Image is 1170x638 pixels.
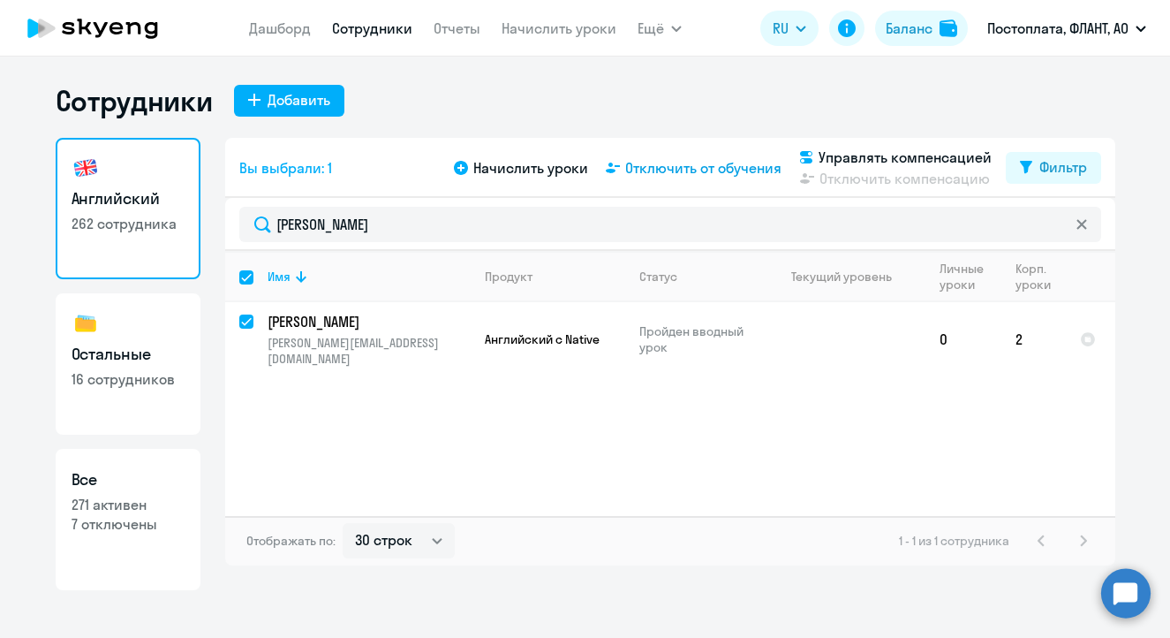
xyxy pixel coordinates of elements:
[434,19,480,37] a: Отчеты
[72,214,185,233] p: 262 сотрудника
[987,18,1128,39] p: Постоплата, ФЛАНТ, АО
[56,449,200,590] a: Все271 активен7 отключены
[639,269,760,285] div: Статус
[239,157,332,178] span: Вы выбрали: 1
[925,302,1001,376] td: 0
[899,533,1009,549] span: 1 - 1 из 1 сотрудника
[485,269,532,285] div: Продукт
[485,269,624,285] div: Продукт
[886,18,932,39] div: Баланс
[72,495,185,514] p: 271 активен
[773,18,789,39] span: RU
[819,147,992,168] span: Управлять компенсацией
[760,11,819,46] button: RU
[775,269,925,285] div: Текущий уровень
[1039,156,1087,178] div: Фильтр
[791,269,892,285] div: Текущий уровень
[268,335,470,367] p: [PERSON_NAME][EMAIL_ADDRESS][DOMAIN_NAME]
[1001,302,1066,376] td: 2
[940,261,1000,292] div: Личные уроки
[56,138,200,279] a: Английский262 сотрудника
[268,269,291,285] div: Имя
[72,343,185,366] h3: Остальные
[72,369,185,389] p: 16 сотрудников
[72,187,185,210] h3: Английский
[638,18,664,39] span: Ещё
[1015,261,1065,292] div: Корп. уроки
[268,269,470,285] div: Имя
[268,312,470,331] a: [PERSON_NAME]
[268,312,467,331] p: [PERSON_NAME]
[72,468,185,491] h3: Все
[249,19,311,37] a: Дашборд
[940,19,957,37] img: balance
[875,11,968,46] button: Балансbalance
[332,19,412,37] a: Сотрудники
[639,269,677,285] div: Статус
[72,154,100,182] img: english
[639,323,760,355] p: Пройден вводный урок
[473,157,588,178] span: Начислить уроки
[268,89,330,110] div: Добавить
[502,19,616,37] a: Начислить уроки
[638,11,682,46] button: Ещё
[978,7,1155,49] button: Постоплата, ФЛАНТ, АО
[234,85,344,117] button: Добавить
[1006,152,1101,184] button: Фильтр
[625,157,781,178] span: Отключить от обучения
[246,533,336,549] span: Отображать по:
[72,309,100,338] img: others
[1015,261,1053,292] div: Корп. уроки
[72,514,185,534] p: 7 отключены
[56,293,200,435] a: Остальные16 сотрудников
[940,261,989,292] div: Личные уроки
[56,83,213,118] h1: Сотрудники
[485,331,600,347] span: Английский с Native
[239,207,1101,242] input: Поиск по имени, email, продукту или статусу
